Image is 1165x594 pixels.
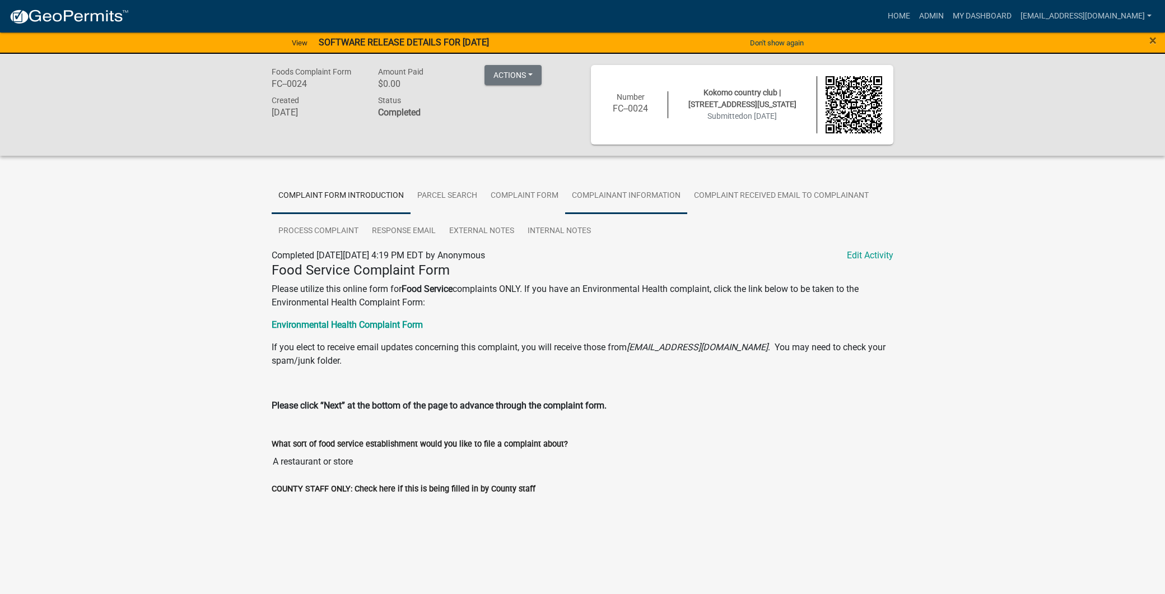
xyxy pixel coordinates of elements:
a: [EMAIL_ADDRESS][DOMAIN_NAME] [1016,6,1156,27]
h6: [DATE] [272,107,361,118]
h4: Food Service Complaint Form [272,262,893,279]
a: Complaint Received Email to Complainant [687,178,875,214]
strong: Food Service [402,284,453,294]
span: Created [272,96,299,105]
a: View [287,34,312,52]
img: QR code [826,76,883,133]
span: Amount Paid [378,67,423,76]
span: Submitted on [DATE] [707,112,777,120]
strong: Completed [378,107,421,118]
a: Parcel search [411,178,484,214]
strong: SOFTWARE RELEASE DETAILS FOR [DATE] [319,37,489,48]
a: External Notes [442,214,521,249]
a: Complaint Form [484,178,565,214]
h6: FC--0024 [602,103,659,114]
a: Response Email [365,214,442,249]
span: Kokomo country club | [STREET_ADDRESS][US_STATE] [688,88,796,109]
span: Status [378,96,401,105]
a: Process Complaint [272,214,365,249]
span: × [1149,33,1157,48]
a: Admin [915,6,948,27]
a: Complaint Form Introduction [272,178,411,214]
a: Edit Activity [847,249,893,262]
i: [EMAIL_ADDRESS][DOMAIN_NAME] [627,342,768,352]
button: Actions [484,65,542,85]
button: Close [1149,34,1157,47]
p: Please utilize this online form for complaints ONLY. If you have an Environmental Health complain... [272,282,893,309]
h6: FC--0024 [272,78,361,89]
span: Completed [DATE][DATE] 4:19 PM EDT by Anonymous [272,250,485,261]
a: Internal Notes [521,214,598,249]
a: My Dashboard [948,6,1016,27]
button: Don't show again [745,34,808,52]
a: Environmental Health Complaint Form [272,319,423,330]
label: COUNTY STAFF ONLY: Check here if this is being filled in by County staff [272,485,535,493]
span: Number [617,92,645,101]
h6: $0.00 [378,78,468,89]
label: What sort of food service establishment would you like to file a complaint about? [272,440,568,448]
a: Complainant Information [565,178,687,214]
a: Home [883,6,915,27]
p: If you elect to receive email updates concerning this complaint, you will receive those from . Yo... [272,341,893,368]
strong: Please click “Next” at the bottom of the page to advance through the complaint form. [272,400,607,411]
span: Foods Complaint Form [272,67,351,76]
